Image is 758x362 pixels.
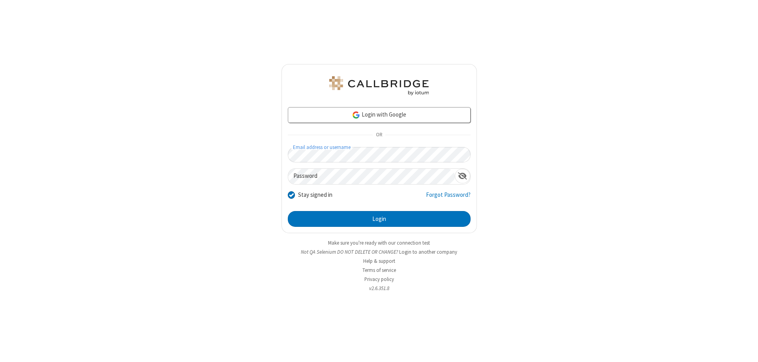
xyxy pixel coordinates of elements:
div: Show password [455,169,470,183]
button: Login [288,211,471,227]
img: google-icon.png [352,111,360,119]
a: Forgot Password? [426,190,471,206]
label: Stay signed in [298,190,332,200]
a: Help & support [363,258,395,264]
li: Not QA Selenium DO NOT DELETE OR CHANGE? [281,248,477,256]
button: Login to another company [399,248,457,256]
input: Email address or username [288,147,471,162]
a: Terms of service [362,267,396,273]
a: Login with Google [288,107,471,123]
a: Privacy policy [364,276,394,283]
li: v2.6.351.8 [281,285,477,292]
a: Make sure you're ready with our connection test [328,239,430,246]
img: QA Selenium DO NOT DELETE OR CHANGE [328,76,430,95]
span: OR [373,130,385,141]
input: Password [288,169,455,184]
